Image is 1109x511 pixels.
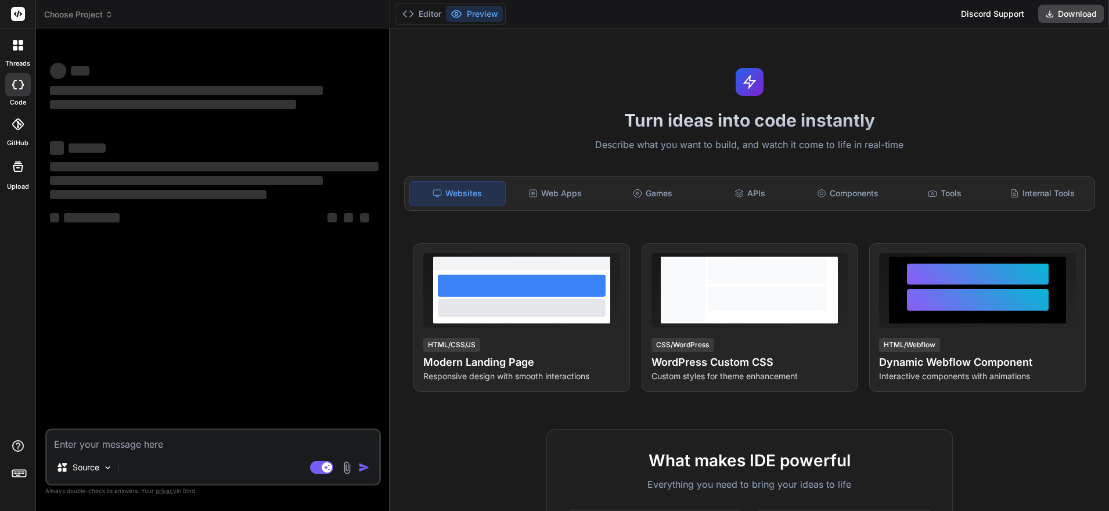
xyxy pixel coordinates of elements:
[879,338,940,352] div: HTML/Webflow
[327,213,337,222] span: ‌
[64,213,120,222] span: ‌
[50,176,323,185] span: ‌
[50,86,323,95] span: ‌
[954,5,1031,23] div: Discord Support
[50,141,64,155] span: ‌
[69,143,106,153] span: ‌
[344,213,353,222] span: ‌
[423,338,480,352] div: HTML/CSS/JS
[508,181,603,206] div: Web Apps
[71,66,89,75] span: ‌
[398,6,446,22] button: Editor
[340,461,354,474] img: attachment
[995,181,1090,206] div: Internal Tools
[566,477,934,491] p: Everything you need to bring your ideas to life
[651,370,848,382] p: Custom styles for theme enhancement
[103,463,113,473] img: Pick Models
[423,354,620,370] h4: Modern Landing Page
[397,138,1102,153] p: Describe what you want to build, and watch it come to life in real-time
[10,98,26,107] label: code
[651,354,848,370] h4: WordPress Custom CSS
[50,213,59,222] span: ‌
[703,181,798,206] div: APIs
[446,6,503,22] button: Preview
[800,181,895,206] div: Components
[409,181,506,206] div: Websites
[879,370,1076,382] p: Interactive components with animations
[566,448,934,473] h2: What makes IDE powerful
[50,63,66,79] span: ‌
[7,182,29,192] label: Upload
[7,138,28,148] label: GitHub
[156,487,177,494] span: privacy
[5,59,30,69] label: threads
[45,485,381,496] p: Always double-check its answers. Your in Bind
[360,213,369,222] span: ‌
[651,338,714,352] div: CSS/WordPress
[898,181,993,206] div: Tools
[73,462,99,473] p: Source
[423,370,620,382] p: Responsive design with smooth interactions
[1038,5,1104,23] button: Download
[50,190,267,199] span: ‌
[44,9,113,20] span: Choose Project
[397,110,1102,131] h1: Turn ideas into code instantly
[50,100,296,109] span: ‌
[879,354,1076,370] h4: Dynamic Webflow Component
[605,181,700,206] div: Games
[50,162,379,171] span: ‌
[358,462,370,473] img: icon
